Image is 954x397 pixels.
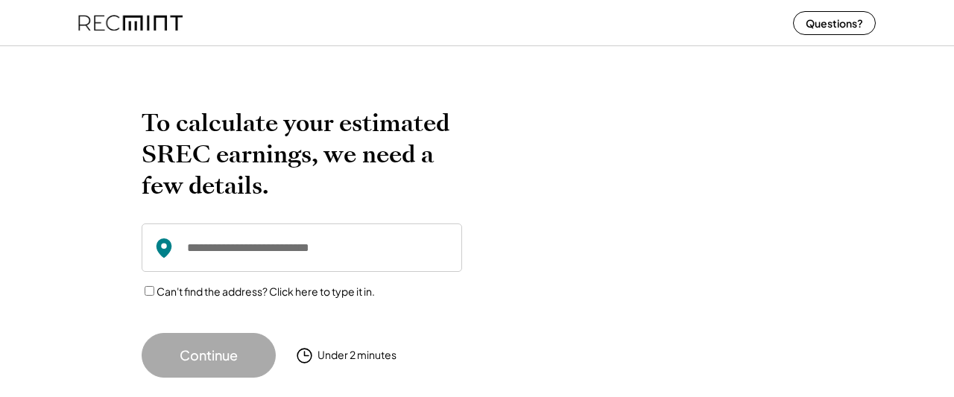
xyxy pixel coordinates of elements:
[793,11,876,35] button: Questions?
[142,333,276,378] button: Continue
[318,348,397,363] div: Under 2 minutes
[499,107,790,346] img: yH5BAEAAAAALAAAAAABAAEAAAIBRAA7
[157,285,375,298] label: Can't find the address? Click here to type it in.
[78,3,183,42] img: recmint-logotype%403x%20%281%29.jpeg
[142,107,462,201] h2: To calculate your estimated SREC earnings, we need a few details.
